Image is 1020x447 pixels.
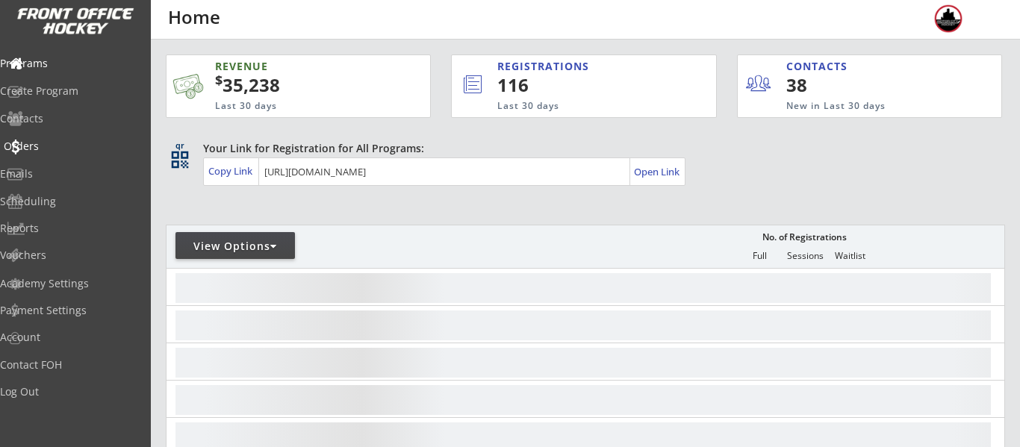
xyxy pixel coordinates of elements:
div: Last 30 days [497,100,654,113]
div: Waitlist [827,251,872,261]
div: Sessions [783,251,827,261]
div: Copy Link [208,164,255,178]
div: No. of Registrations [758,232,850,243]
div: Your Link for Registration for All Programs: [203,141,959,156]
div: REGISTRATIONS [497,59,650,74]
div: 116 [497,72,665,98]
div: REVENUE [215,59,364,74]
button: qr_code [169,149,191,171]
div: qr [170,141,188,151]
div: CONTACTS [786,59,854,74]
div: View Options [175,239,295,254]
a: Open Link [634,161,681,182]
div: Orders [4,141,138,151]
div: Full [737,251,782,261]
div: 35,238 [215,72,383,98]
div: Open Link [634,166,681,178]
div: Last 30 days [215,100,364,113]
sup: $ [215,71,223,89]
div: 38 [786,72,878,98]
div: New in Last 30 days [786,100,932,113]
